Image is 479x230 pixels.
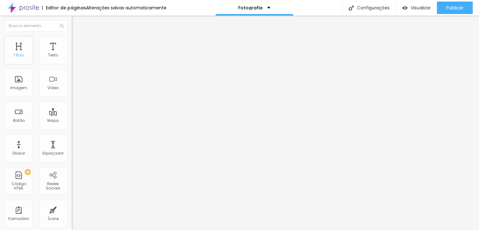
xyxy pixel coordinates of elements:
[13,53,24,57] div: Título
[48,53,58,57] div: Texto
[437,2,473,14] button: Publicar
[42,6,86,10] div: Editor de páginas
[349,5,354,11] img: Icone
[60,24,64,28] img: Icone
[6,182,31,191] div: Código HTML
[41,182,65,191] div: Redes Sociais
[411,5,431,10] span: Visualizar
[47,86,59,90] div: Vídeo
[396,2,437,14] button: Visualizar
[48,217,59,221] div: Ícone
[10,86,27,90] div: Imagem
[42,151,64,156] div: Espaçador
[402,5,408,11] img: view-1.svg
[13,118,25,123] div: Botão
[5,20,67,31] input: Buscar elemento
[12,151,25,156] div: Divisor
[86,6,167,10] div: Alterações salvas automaticamente
[47,118,59,123] div: Mapa
[72,16,479,230] iframe: Editor
[446,5,463,10] span: Publicar
[238,6,263,10] p: Fotografia
[8,217,29,221] div: Formulário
